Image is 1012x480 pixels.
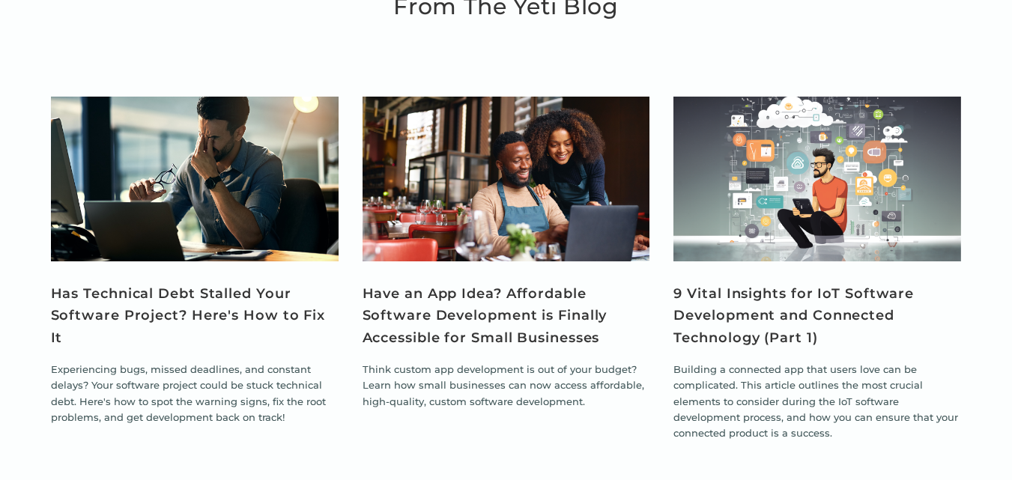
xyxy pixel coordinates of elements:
[51,97,339,261] a: View Article
[673,97,961,261] img: Thinking about Iot Software Development
[673,362,961,442] p: Building a connected app that users love can be complicated. This article outlines the most cruci...
[363,283,650,350] a: Have an App Idea? Affordable Software Development is Finally Accessible for Small Businesses
[51,283,339,350] a: Has Technical Debt Stalled Your Software Project? Here's How to Fix It
[673,97,961,261] a: View Article
[51,362,339,426] p: Experiencing bugs, missed deadlines, and constant delays? Your software project could be stuck te...
[363,97,650,261] a: View Article
[673,283,961,350] a: 9 Vital Insights for IoT Software Development and Connected Technology (Part 1)
[363,362,650,410] p: Think custom app development is out of your budget? Learn how small businesses can now access aff...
